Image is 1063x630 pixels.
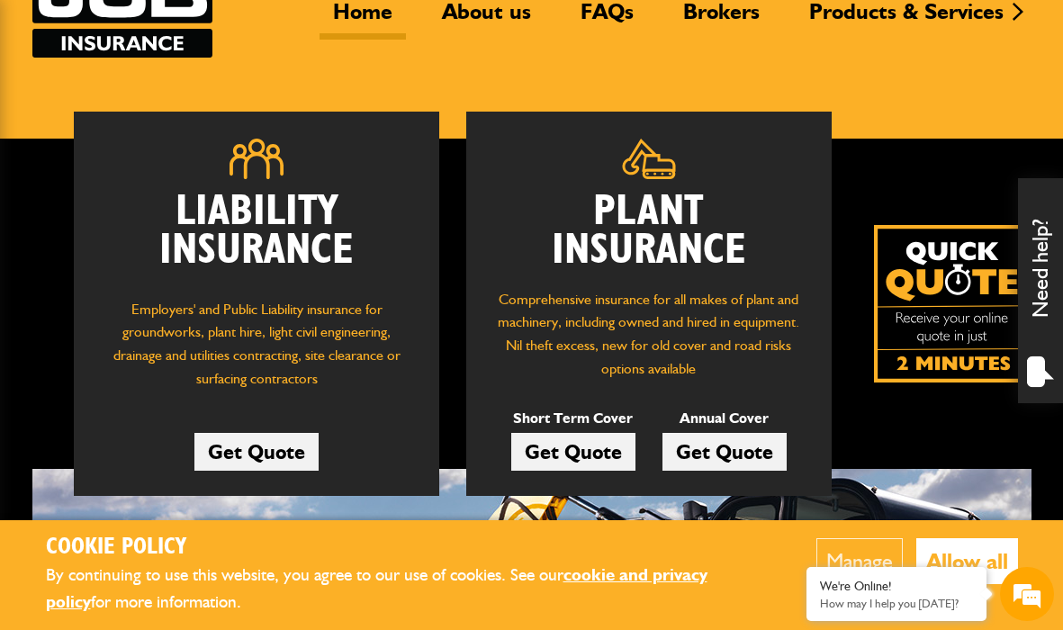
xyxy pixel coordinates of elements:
[101,193,412,280] h2: Liability Insurance
[493,288,805,380] p: Comprehensive insurance for all makes of plant and machinery, including owned and hired in equipm...
[820,579,973,594] div: We're Online!
[820,597,973,610] p: How may I help you today?
[874,225,1031,382] img: Quick Quote
[46,564,707,613] a: cookie and privacy policy
[816,538,903,584] button: Manage
[662,407,787,430] p: Annual Cover
[662,433,787,471] a: Get Quote
[493,193,805,270] h2: Plant Insurance
[101,298,412,400] p: Employers' and Public Liability insurance for groundworks, plant hire, light civil engineering, d...
[874,225,1031,382] a: Get your insurance quote isn just 2-minutes
[511,433,635,471] a: Get Quote
[46,534,761,562] h2: Cookie Policy
[916,538,1018,584] button: Allow all
[194,433,319,471] a: Get Quote
[46,562,761,616] p: By continuing to use this website, you agree to our use of cookies. See our for more information.
[1018,178,1063,403] div: Need help?
[511,407,635,430] p: Short Term Cover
